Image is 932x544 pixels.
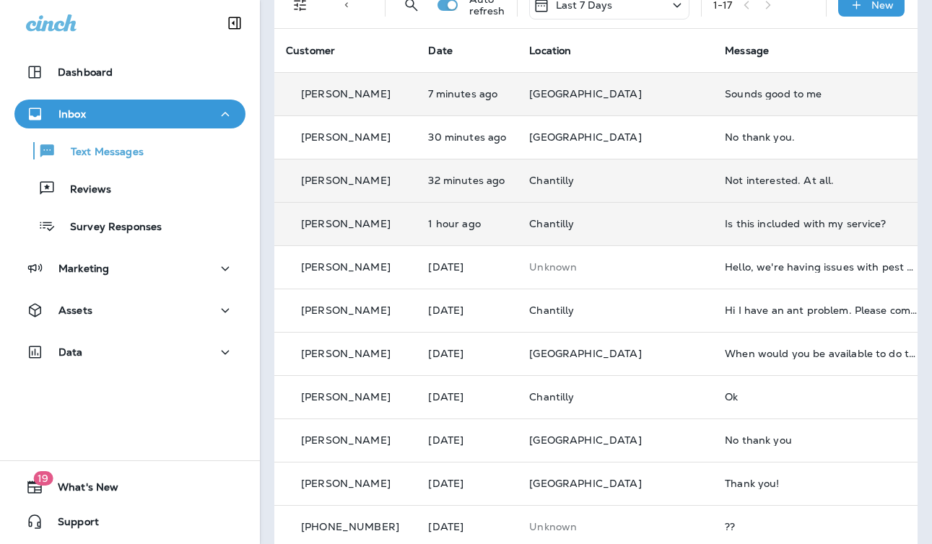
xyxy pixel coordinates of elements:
span: 19 [33,471,53,486]
div: Not interested. At all. [725,175,918,186]
p: Aug 17, 2025 10:26 AM [428,304,506,316]
button: 19What's New [14,473,245,501]
button: Reviews [14,173,245,203]
p: [PERSON_NAME] [301,434,391,446]
button: Data [14,338,245,367]
p: Marketing [58,263,109,274]
p: Aug 14, 2025 01:17 PM [428,478,506,489]
p: Aug 15, 2025 01:42 PM [428,391,506,403]
span: [GEOGRAPHIC_DATA] [529,87,641,100]
p: Survey Responses [56,221,162,234]
span: Message [725,44,769,57]
p: [PERSON_NAME] [301,88,391,100]
div: Is this included with my service? [725,218,918,229]
button: Marketing [14,254,245,283]
p: [PERSON_NAME] [301,348,391,359]
span: Chantilly [529,390,574,403]
div: Ok [725,391,918,403]
p: Assets [58,304,92,316]
span: Support [43,516,99,533]
p: [PERSON_NAME] [301,175,391,186]
p: [PERSON_NAME] [301,391,391,403]
span: Chantilly [529,304,574,317]
p: Dashboard [58,66,113,78]
p: Text Messages [56,146,144,159]
p: [PERSON_NAME] [301,261,391,273]
p: [PERSON_NAME] [301,304,391,316]
p: This customer does not have a last location and the phone number they messaged is not assigned to... [529,261,702,273]
span: Chantilly [529,174,574,187]
button: Support [14,507,245,536]
button: Survey Responses [14,211,245,241]
p: Aug 15, 2025 11:54 AM [428,434,506,446]
p: [PERSON_NAME] [301,218,391,229]
span: Chantilly [529,217,574,230]
p: Aug 19, 2025 11:36 AM [428,131,506,143]
span: Customer [286,44,335,57]
p: Reviews [56,183,111,197]
p: Aug 19, 2025 11:34 AM [428,175,506,186]
div: Hi I have an ant problem. Please come to spray. [725,304,918,316]
p: [PHONE_NUMBER] [301,521,399,532]
button: Dashboard [14,58,245,87]
div: ?? [725,521,918,532]
span: [GEOGRAPHIC_DATA] [529,434,641,447]
span: [GEOGRAPHIC_DATA] [529,477,641,490]
div: No thank you [725,434,918,446]
p: Data [58,346,83,358]
div: Hello, we're having issues with pest around our house and we need an as needed visit [725,261,918,273]
span: Location [529,44,571,57]
p: Inbox [58,108,86,120]
p: Aug 19, 2025 10:46 AM [428,218,506,229]
span: What's New [43,481,118,499]
div: Sounds good to me [725,88,918,100]
p: Aug 17, 2025 09:16 PM [428,261,506,273]
p: [PERSON_NAME] [301,131,391,143]
div: No thank you. [725,131,918,143]
div: When would you be available to do this? [725,348,918,359]
button: Text Messages [14,136,245,166]
button: Collapse Sidebar [214,9,255,38]
button: Inbox [14,100,245,128]
p: Aug 19, 2025 11:59 AM [428,88,506,100]
p: Aug 13, 2025 02:47 PM [428,521,506,532]
span: [GEOGRAPHIC_DATA] [529,347,641,360]
p: [PERSON_NAME] [301,478,391,489]
span: [GEOGRAPHIC_DATA] [529,131,641,144]
div: Thank you! [725,478,918,489]
span: Date [428,44,453,57]
button: Assets [14,296,245,325]
p: Aug 16, 2025 04:19 AM [428,348,506,359]
p: This customer does not have a last location and the phone number they messaged is not assigned to... [529,521,702,532]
